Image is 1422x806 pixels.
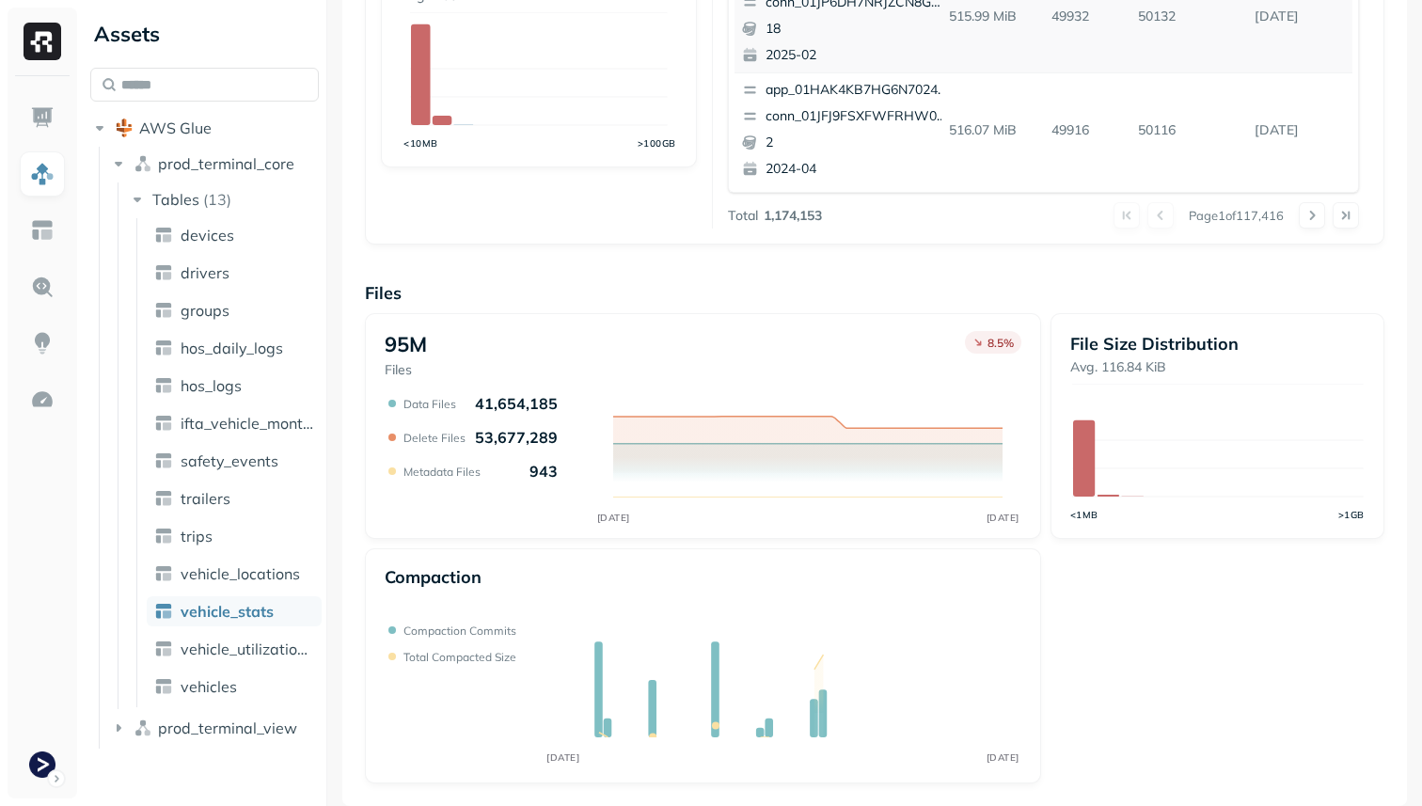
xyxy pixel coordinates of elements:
p: Metadata Files [403,465,481,479]
p: Data Files [403,397,456,411]
p: 516.07 MiB [941,114,1045,147]
p: app_01HAK4KB7HG6N7024210G3S8D5 [766,81,948,100]
tspan: <10MB [403,137,438,149]
p: Total [728,207,758,225]
tspan: [DATE] [987,751,1019,764]
span: Tables [152,190,199,209]
img: table [154,489,173,508]
p: 1,174,153 [764,207,822,225]
a: vehicle_stats [147,596,322,626]
a: trips [147,521,322,551]
tspan: [DATE] [546,751,579,764]
p: Sep 4, 2025 [1247,114,1351,147]
img: table [154,677,173,696]
span: vehicle_locations [181,564,300,583]
span: hos_logs [181,376,242,395]
img: Ryft [24,23,61,60]
p: Files [365,282,1384,304]
img: table [154,640,173,658]
p: conn_01JFJ9FSXFWFRHW0ESWF19S9GK [766,107,948,126]
a: groups [147,295,322,325]
a: vehicle_utilization_day [147,634,322,664]
p: Files [385,361,427,379]
a: trailers [147,483,322,514]
p: Page 1 of 117,416 [1189,207,1284,224]
span: ifta_vehicle_months [181,414,314,433]
img: table [154,414,173,433]
p: 49916 [1044,114,1130,147]
img: table [154,301,173,320]
p: 18 [766,20,948,39]
p: Total compacted size [403,650,516,664]
p: 95M [385,331,427,357]
p: Delete Files [403,431,466,445]
button: prod_terminal_core [109,149,320,179]
p: 50116 [1130,114,1248,147]
span: groups [181,301,229,320]
p: 2024-04 [766,160,948,179]
p: 8.5 % [987,336,1014,350]
span: prod_terminal_core [158,154,294,173]
img: Asset Explorer [30,218,55,243]
img: Terminal [29,751,55,778]
img: table [154,376,173,395]
img: table [154,339,173,357]
a: devices [147,220,322,250]
span: AWS Glue [139,119,212,137]
p: Compaction commits [403,624,516,638]
span: vehicles [181,677,237,696]
span: safety_events [181,451,278,470]
img: namespace [134,719,152,737]
span: hos_daily_logs [181,339,283,357]
p: 53,677,289 [475,428,558,447]
img: Assets [30,162,55,186]
a: drivers [147,258,322,288]
tspan: >1GB [1338,509,1365,520]
p: Avg. 116.84 KiB [1070,358,1365,376]
img: Insights [30,331,55,356]
img: table [154,564,173,583]
tspan: [DATE] [596,512,629,524]
img: table [154,226,173,245]
a: safety_events [147,446,322,476]
a: hos_logs [147,371,322,401]
a: vehicle_locations [147,559,322,589]
p: 943 [529,462,558,481]
img: table [154,263,173,282]
div: Assets [90,19,319,49]
img: table [154,451,173,470]
button: Tables(13) [128,184,321,214]
a: ifta_vehicle_months [147,408,322,438]
button: prod_terminal_view [109,713,320,743]
img: namespace [134,154,152,173]
p: File Size Distribution [1070,333,1365,355]
p: 2025-02 [766,46,948,65]
span: trailers [181,489,230,508]
span: devices [181,226,234,245]
p: 2 [766,134,948,152]
img: Query Explorer [30,275,55,299]
p: Compaction [385,566,482,588]
span: drivers [181,263,229,282]
tspan: >100GB [638,137,676,149]
span: vehicle_stats [181,602,274,621]
button: app_01HAK4KB7HG6N7024210G3S8D5conn_01JFJ9FSXFWFRHW0ESWF19S9GK22024-04 [735,73,956,186]
p: 41,654,185 [475,394,558,413]
a: hos_daily_logs [147,333,322,363]
img: root [115,119,134,137]
p: ( 13 ) [203,190,231,209]
tspan: [DATE] [986,512,1019,524]
img: Optimization [30,387,55,412]
img: table [154,527,173,545]
img: Dashboard [30,105,55,130]
span: vehicle_utilization_day [181,640,314,658]
a: vehicles [147,672,322,702]
tspan: <1MB [1070,509,1098,520]
span: trips [181,527,213,545]
button: AWS Glue [90,113,319,143]
img: table [154,602,173,621]
span: prod_terminal_view [158,719,297,737]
